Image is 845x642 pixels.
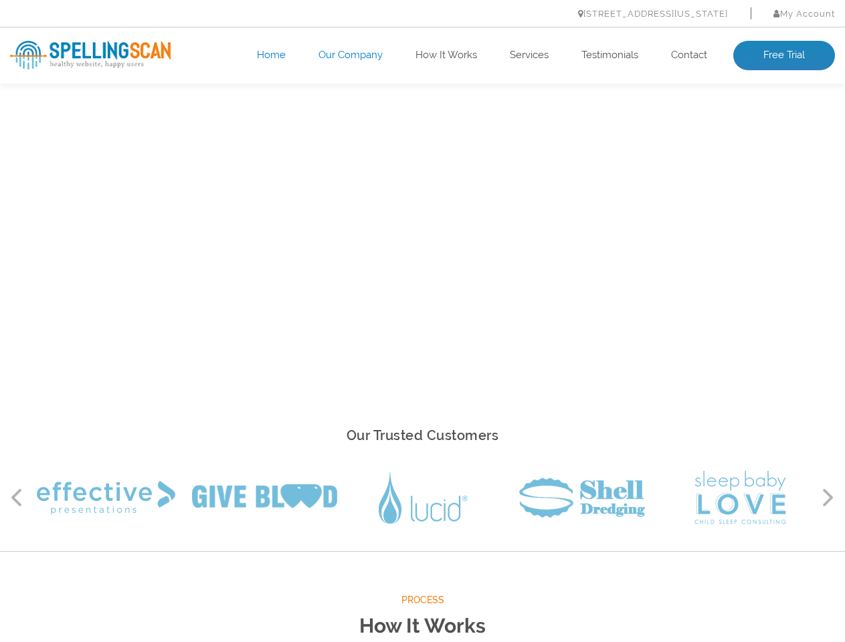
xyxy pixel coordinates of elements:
img: Effective [37,481,175,514]
button: Next [822,488,835,508]
img: Lucid [379,472,468,524]
img: Shell Dredging [519,477,645,518]
img: Sleep Baby Love [694,471,786,524]
button: Previous [10,488,23,508]
span: Process [10,592,835,609]
img: Give Blood [192,484,337,511]
h2: Our Trusted Customers [10,424,835,447]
